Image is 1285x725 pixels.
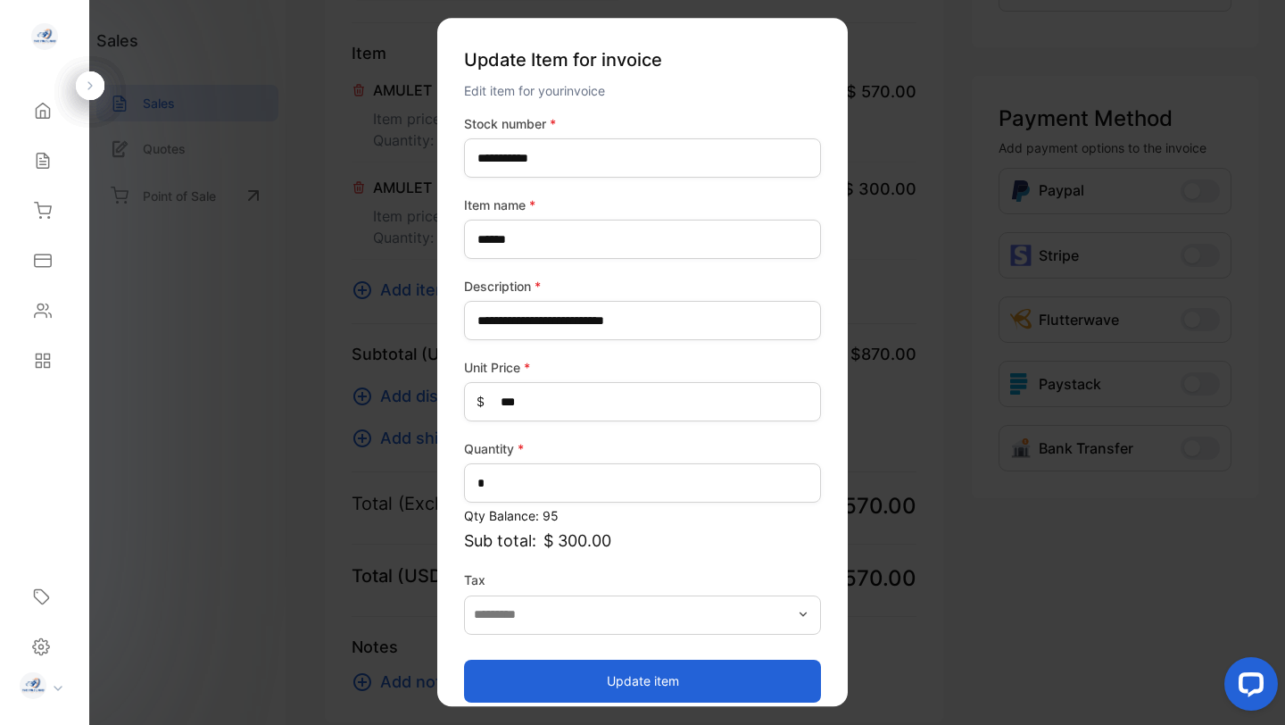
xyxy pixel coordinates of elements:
[464,196,821,214] label: Item name
[464,660,821,703] button: Update item
[464,83,605,98] span: Edit item for your invoice
[464,571,821,589] label: Tax
[464,114,821,133] label: Stock number
[20,672,46,699] img: profile
[1210,650,1285,725] iframe: LiveChat chat widget
[31,23,58,50] img: logo
[464,506,821,525] p: Qty Balance: 95
[464,529,821,553] p: Sub total:
[543,529,611,553] span: $ 300.00
[464,277,821,296] label: Description
[464,358,821,377] label: Unit Price
[464,39,821,80] p: Update Item for invoice
[477,393,485,412] span: $
[464,439,821,458] label: Quantity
